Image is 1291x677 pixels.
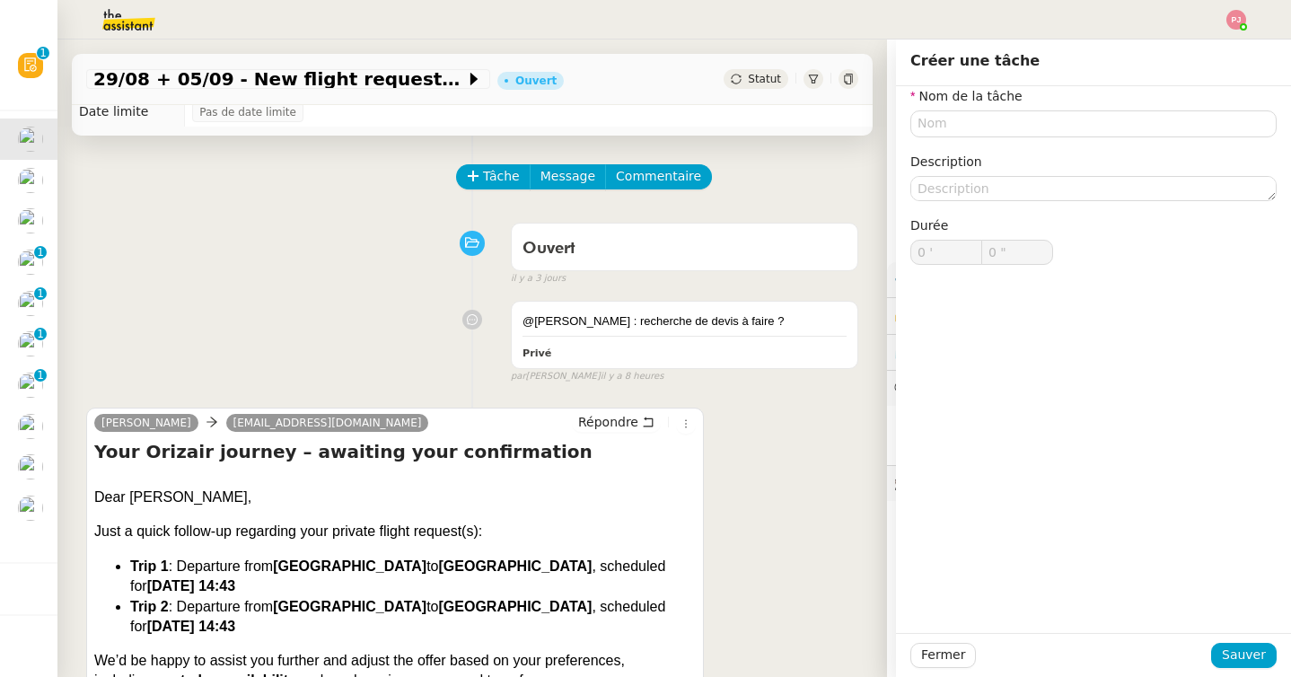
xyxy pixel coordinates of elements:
[910,110,1277,136] input: Nom
[273,558,426,574] span: [GEOGRAPHIC_DATA]
[130,597,696,637] div: : Departure from to , scheduled for
[37,328,44,344] p: 1
[18,496,43,521] img: users%2FC9SBsJ0duuaSgpQFj5LgoEX8n0o2%2Favatar%2Fec9d51b8-9413-4189-adfb-7be4d8c96a3c
[511,369,663,384] small: [PERSON_NAME]
[540,166,595,187] span: Message
[887,466,1291,501] div: 🕵️Autres demandes en cours 19
[18,373,43,398] img: users%2FyAaYa0thh1TqqME0LKuif5ROJi43%2Favatar%2F3a825d04-53b1-4b39-9daa-af456df7ce53
[130,557,696,596] div: : Departure from to , scheduled for
[94,522,696,541] div: Just a quick follow-up regarding your private flight request(s):
[72,98,185,127] td: Date limite
[887,262,1291,297] div: ⚙️Procédures
[40,47,47,63] p: 1
[94,415,198,431] a: [PERSON_NAME]
[456,164,531,189] button: Tâche
[18,291,43,316] img: users%2FW4OQjB9BRtYK2an7yusO0WsYLsD3%2Favatar%2F28027066-518b-424c-8476-65f2e549ac29
[894,381,1041,395] span: 💬
[18,414,43,439] img: users%2F2TyHGbgGwwZcFhdWHiwf3arjzPD2%2Favatar%2F1545394186276.jpeg
[34,287,47,300] nz-badge-sup: 1
[523,241,575,257] span: Ouvert
[601,369,664,384] span: il y a 8 heures
[910,218,948,233] span: Durée
[226,415,429,431] a: [EMAIL_ADDRESS][DOMAIN_NAME]
[616,166,701,187] span: Commentaire
[887,371,1291,406] div: 💬Commentaires 1
[578,413,638,431] span: Répondre
[34,369,47,382] nz-badge-sup: 1
[921,645,965,665] span: Fermer
[130,599,169,614] span: Trip 2
[894,305,1011,326] span: 🔐
[911,241,981,264] input: 0 min
[605,164,712,189] button: Commentaire
[147,619,235,634] span: [DATE] 14:43
[483,166,520,187] span: Tâche
[910,89,1023,103] label: Nom de la tâche
[37,287,44,303] p: 1
[18,127,43,152] img: users%2FC9SBsJ0duuaSgpQFj5LgoEX8n0o2%2Favatar%2Fec9d51b8-9413-4189-adfb-7be4d8c96a3c
[34,328,47,340] nz-badge-sup: 1
[37,369,44,385] p: 1
[18,168,43,193] img: users%2F1PNv5soDtMeKgnH5onPMHqwjzQn1%2Favatar%2Fd0f44614-3c2d-49b8-95e9-0356969fcfd1
[511,369,526,384] span: par
[130,558,169,574] span: Trip 1
[910,643,976,668] button: Fermer
[572,412,661,432] button: Répondre
[94,439,696,464] h4: Your Orizair journey – awaiting your confirmation
[894,345,1018,359] span: ⏲️
[748,73,781,85] span: Statut
[18,454,43,479] img: users%2F7nLfdXEOePNsgCtodsK58jnyGKv1%2Favatar%2FIMG_1682.jpeg
[530,164,606,189] button: Message
[894,269,988,290] span: ⚙️
[982,241,1052,264] input: 0 sec
[511,271,566,286] span: il y a 3 jours
[18,250,43,275] img: users%2F1PNv5soDtMeKgnH5onPMHqwjzQn1%2Favatar%2Fd0f44614-3c2d-49b8-95e9-0356969fcfd1
[273,599,426,614] span: [GEOGRAPHIC_DATA]
[910,154,982,169] label: Description
[438,558,592,574] span: [GEOGRAPHIC_DATA]
[515,75,557,86] div: Ouvert
[523,312,847,330] div: @[PERSON_NAME] : recherche de devis à faire ?
[1222,645,1266,665] span: Sauver
[910,52,1040,69] span: Créer une tâche
[34,246,47,259] nz-badge-sup: 1
[523,347,551,359] b: Privé
[37,246,44,262] p: 1
[1211,643,1277,668] button: Sauver
[93,70,465,88] span: 29/08 + 05/09 - New flight request - [PERSON_NAME]
[1226,10,1246,30] img: svg
[894,476,1125,490] span: 🕵️
[18,331,43,356] img: users%2F1PNv5soDtMeKgnH5onPMHqwjzQn1%2Favatar%2Fd0f44614-3c2d-49b8-95e9-0356969fcfd1
[887,298,1291,333] div: 🔐Données client
[438,599,592,614] span: [GEOGRAPHIC_DATA]
[18,208,43,233] img: users%2F1PNv5soDtMeKgnH5onPMHqwjzQn1%2Favatar%2Fd0f44614-3c2d-49b8-95e9-0356969fcfd1
[37,47,49,59] nz-badge-sup: 1
[94,488,696,522] div: Dear [PERSON_NAME],
[199,103,296,121] span: Pas de date limite
[147,578,235,593] span: [DATE] 14:43
[887,335,1291,370] div: ⏲️Tâches 6:47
